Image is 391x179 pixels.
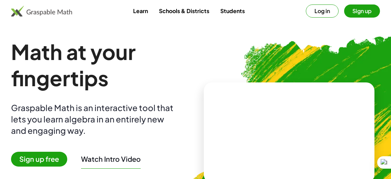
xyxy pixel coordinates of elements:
[344,4,380,18] button: Sign up
[153,4,215,17] a: Schools & Districts
[11,102,177,136] div: Graspable Math is an interactive tool that lets you learn algebra in an entirely new and engaging...
[11,39,193,91] h1: Math at your fingertips
[238,107,341,158] video: What is this? This is dynamic math notation. Dynamic math notation plays a central role in how Gr...
[128,4,153,17] a: Learn
[81,155,141,163] button: Watch Intro Video
[306,4,339,18] button: Log in
[11,152,67,167] span: Sign up free
[215,4,250,17] a: Students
